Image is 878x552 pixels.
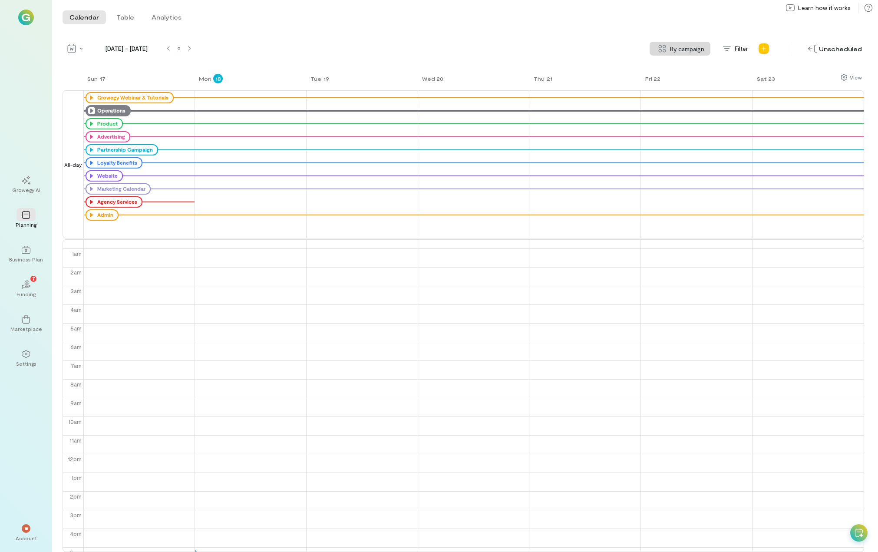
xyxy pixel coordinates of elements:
div: 22 [652,74,662,83]
div: Growegy AI [12,186,40,193]
div: 4am [69,305,83,314]
div: 19 [321,74,331,83]
div: Fri [645,75,652,82]
div: Operations [86,105,131,116]
div: 3pm [68,510,83,519]
div: 4pm [68,529,83,538]
a: Marketplace [10,308,42,339]
div: 9am [69,398,83,407]
div: Account [16,535,37,542]
div: Product [95,120,118,127]
div: Thu [534,75,545,82]
a: August 22, 2025 [641,73,663,90]
a: August 19, 2025 [306,73,333,90]
a: Growegy AI [10,169,42,200]
div: Business Plan [9,256,43,263]
div: View [850,73,862,81]
div: Agency Services [86,196,142,208]
a: August 21, 2025 [529,73,556,90]
div: Operations [95,107,125,114]
div: Planning [16,221,36,228]
a: August 20, 2025 [418,73,446,90]
a: August 23, 2025 [753,73,778,90]
span: [DATE] - [DATE] [89,44,163,53]
div: Loyalty Benefits [95,159,137,166]
div: 5am [69,324,83,333]
div: Advertising [86,131,130,142]
div: Website [95,172,118,179]
div: Marketing Calendar [95,185,145,192]
div: 3am [69,286,83,295]
div: Website [86,170,123,182]
div: 8am [69,380,83,389]
div: 2am [69,268,83,277]
div: 11am [68,436,83,445]
div: Sat [757,75,767,82]
span: Filter [735,44,748,53]
div: 6am [69,342,83,351]
div: 1pm [69,473,83,482]
div: Show columns [838,71,864,83]
div: Funding [17,291,36,297]
div: 2pm [68,492,83,501]
div: Product [86,118,123,129]
a: Planning [10,204,42,235]
div: 21 [545,74,554,83]
div: Growegy Webinar & Tutorials [86,92,174,103]
div: 17 [98,74,107,83]
div: Partnership Campaign [86,144,158,155]
div: Admin [95,212,113,218]
div: Advertising [95,133,125,140]
div: 1am [70,249,83,258]
button: Table [109,10,141,24]
div: 10am [66,417,83,426]
div: Admin [86,209,119,221]
div: Settings [16,360,36,367]
div: Partnership Campaign [95,146,153,153]
div: Add new program [757,42,771,56]
span: All-day [63,161,83,169]
div: Agency Services [95,198,137,205]
a: Business Plan [10,238,42,270]
div: Unscheduled [806,42,864,56]
div: 23 [767,74,776,83]
span: Learn how it works [798,3,851,12]
div: 7am [69,361,83,370]
a: Settings [10,343,42,374]
span: By campaign [670,44,704,53]
div: Mon [199,75,211,82]
div: 12pm [66,454,83,463]
div: 18 [213,74,223,83]
button: Analytics [145,10,188,24]
a: August 17, 2025 [83,73,109,90]
div: Tue [310,75,321,82]
div: Wed [422,75,435,82]
a: Funding [10,273,42,304]
div: Sun [87,75,98,82]
div: Growegy Webinar & Tutorials [95,94,168,101]
div: Marketplace [10,325,42,332]
a: August 18, 2025 [195,73,224,90]
span: 7 [32,274,35,282]
div: Loyalty Benefits [86,157,142,169]
div: Marketing Calendar [86,183,151,195]
div: 20 [435,74,445,83]
button: Calendar [63,10,106,24]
